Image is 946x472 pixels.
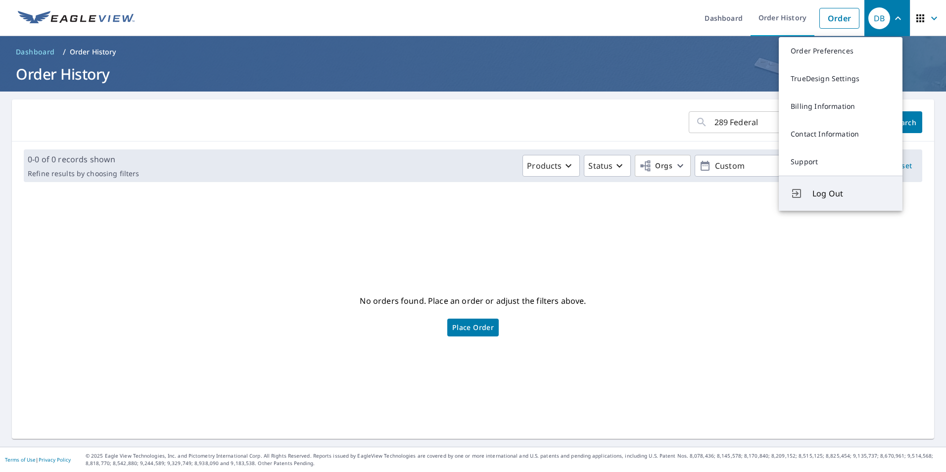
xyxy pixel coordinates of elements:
img: EV Logo [18,11,135,26]
a: Place Order [447,319,499,336]
p: Refine results by choosing filters [28,169,139,178]
button: Orgs [635,155,691,177]
a: TrueDesign Settings [779,65,902,93]
p: | [5,457,71,463]
h1: Order History [12,64,934,84]
button: Log Out [779,176,902,211]
span: Log Out [812,188,891,199]
a: Order [819,8,859,29]
a: Contact Information [779,120,902,148]
p: 0-0 of 0 records shown [28,153,139,165]
button: Status [584,155,631,177]
div: DB [868,7,890,29]
button: Search [887,111,922,133]
button: Custom [695,155,843,177]
nav: breadcrumb [12,44,934,60]
p: No orders found. Place an order or adjust the filters above. [360,293,586,309]
p: Status [588,160,613,172]
input: Address, Report #, Claim ID, etc. [714,108,860,136]
li: / [63,46,66,58]
a: Order Preferences [779,37,902,65]
span: Orgs [639,160,672,172]
p: Custom [711,157,827,175]
button: Reset [887,155,918,177]
span: Place Order [452,325,494,330]
p: Order History [70,47,116,57]
a: Support [779,148,902,176]
button: Products [522,155,580,177]
a: Privacy Policy [39,456,71,463]
a: Dashboard [12,44,59,60]
span: Dashboard [16,47,55,57]
p: Products [527,160,562,172]
span: Search [895,118,914,127]
a: Billing Information [779,93,902,120]
span: Reset [891,160,914,172]
a: Terms of Use [5,456,36,463]
p: © 2025 Eagle View Technologies, Inc. and Pictometry International Corp. All Rights Reserved. Repo... [86,452,941,467]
